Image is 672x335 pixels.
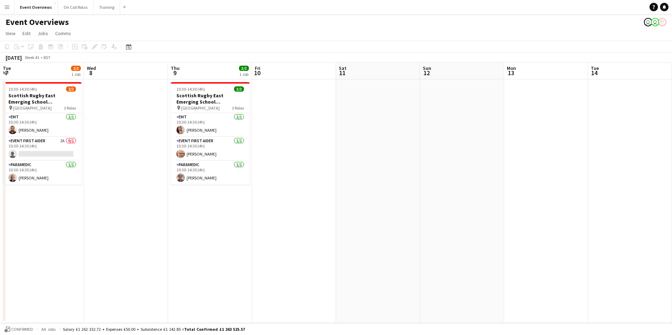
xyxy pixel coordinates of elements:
span: 11 [338,69,347,77]
span: 7 [2,69,11,77]
span: 10:30-14:30 (4h) [8,86,37,92]
app-job-card: 10:30-14:30 (4h)2/3Scottish Rugby East Emerging School Championships | Newbattle [GEOGRAPHIC_DATA... [3,82,82,185]
app-card-role: Event First Aider2A0/110:30-14:30 (4h) [3,137,82,161]
span: 2/3 [66,86,76,92]
span: 3 Roles [232,105,244,111]
div: 1 Job [239,72,248,77]
span: 14 [590,69,599,77]
span: Comms [55,30,71,37]
span: Sat [339,65,347,71]
button: Event Overviews [14,0,58,14]
span: 3 Roles [64,105,76,111]
span: 9 [170,69,180,77]
app-user-avatar: Operations Team [651,18,659,26]
app-card-role: Paramedic1/110:30-14:30 (4h)[PERSON_NAME] [171,161,250,185]
span: Tue [3,65,11,71]
app-job-card: 10:30-14:30 (4h)3/3Scottish Rugby East Emerging School Championships | [GEOGRAPHIC_DATA] [GEOGRAP... [171,82,250,185]
span: [GEOGRAPHIC_DATA] [13,105,52,111]
h3: Scottish Rugby East Emerging School Championships | Newbattle [3,92,82,105]
h1: Event Overviews [6,17,69,27]
span: [GEOGRAPHIC_DATA] [181,105,220,111]
span: View [6,30,15,37]
span: Tue [591,65,599,71]
app-card-role: EMT1/110:30-14:30 (4h)[PERSON_NAME] [171,113,250,137]
span: 8 [86,69,96,77]
span: All jobs [40,327,57,332]
a: Jobs [35,29,51,38]
app-user-avatar: Operations Team [644,18,652,26]
span: Total Confirmed £1 263 525.57 [184,327,245,332]
div: 1 Job [71,72,80,77]
span: 2/3 [71,66,81,71]
span: Edit [22,30,31,37]
a: Comms [52,29,74,38]
span: 3/3 [234,86,244,92]
app-card-role: EMT1/110:30-14:30 (4h)[PERSON_NAME] [3,113,82,137]
span: Mon [507,65,516,71]
span: Confirmed [11,327,33,332]
a: Edit [20,29,33,38]
app-user-avatar: Operations Manager [658,18,666,26]
span: Thu [171,65,180,71]
span: Sun [423,65,431,71]
app-card-role: Event First Aider1/110:30-14:30 (4h)[PERSON_NAME] [171,137,250,161]
span: Fri [255,65,260,71]
button: Training [93,0,120,14]
button: On Call Rotas [58,0,93,14]
span: 10 [254,69,260,77]
h3: Scottish Rugby East Emerging School Championships | [GEOGRAPHIC_DATA] [171,92,250,105]
span: 13 [506,69,516,77]
span: Wed [87,65,96,71]
span: Jobs [38,30,48,37]
span: 12 [422,69,431,77]
div: BST [44,55,51,60]
app-card-role: Paramedic1/110:30-14:30 (4h)[PERSON_NAME] [3,161,82,185]
div: Salary £1 262 332.72 + Expenses £50.00 + Subsistence £1 142.85 = [63,327,245,332]
span: Week 41 [23,55,41,60]
button: Confirmed [4,326,34,333]
a: View [3,29,18,38]
span: 3/3 [239,66,249,71]
span: 10:30-14:30 (4h) [176,86,205,92]
div: [DATE] [6,54,22,61]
